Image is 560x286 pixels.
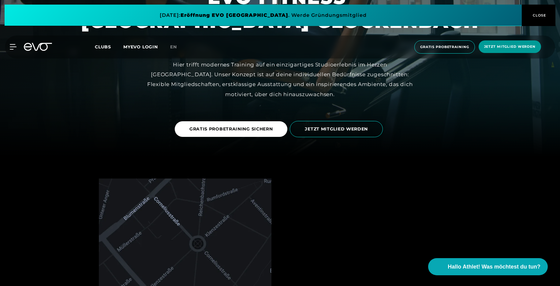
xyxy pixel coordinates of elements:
a: en [170,43,184,51]
a: GRATIS PROBETRAINING SICHERN [175,117,290,141]
span: en [170,44,177,50]
a: Gratis Probetraining [413,40,477,54]
a: Jetzt Mitglied werden [477,40,543,54]
span: GRATIS PROBETRAINING SICHERN [189,126,273,132]
span: CLOSE [531,13,546,18]
button: CLOSE [522,5,555,26]
a: MYEVO LOGIN [123,44,158,50]
span: Jetzt Mitglied werden [484,44,536,49]
a: JETZT MITGLIED WERDEN [290,116,385,142]
span: Clubs [95,44,111,50]
span: Hallo Athlet! Was möchtest du tun? [448,263,540,271]
button: Hallo Athlet! Was möchtest du tun? [428,258,548,275]
a: Clubs [95,44,123,50]
span: JETZT MITGLIED WERDEN [305,126,368,132]
span: Gratis Probetraining [420,44,469,50]
div: Hier trifft modernes Training auf ein einzigartiges Studioerlebnis im Herzen [GEOGRAPHIC_DATA]. U... [142,60,418,99]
